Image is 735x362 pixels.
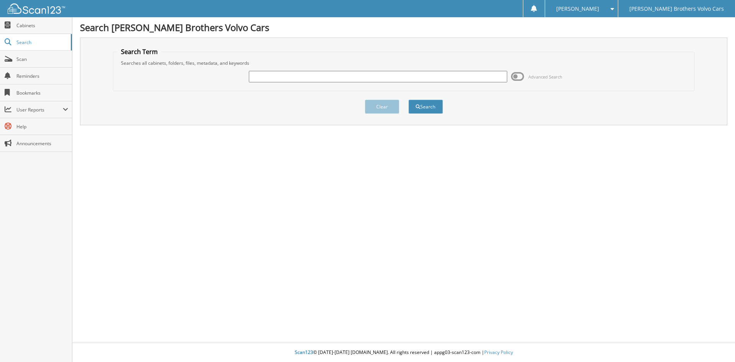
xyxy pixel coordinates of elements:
[408,100,443,114] button: Search
[16,140,68,147] span: Announcements
[556,7,599,11] span: [PERSON_NAME]
[16,123,68,130] span: Help
[16,56,68,62] span: Scan
[16,73,68,79] span: Reminders
[117,48,162,56] legend: Search Term
[8,3,65,14] img: scan123-logo-white.svg
[16,106,63,113] span: User Reports
[697,325,735,362] iframe: Chat Widget
[80,21,727,34] h1: Search [PERSON_NAME] Brothers Volvo Cars
[629,7,724,11] span: [PERSON_NAME] Brothers Volvo Cars
[16,39,67,46] span: Search
[16,22,68,29] span: Cabinets
[484,349,513,355] a: Privacy Policy
[528,74,562,80] span: Advanced Search
[117,60,691,66] div: Searches all cabinets, folders, files, metadata, and keywords
[16,90,68,96] span: Bookmarks
[72,343,735,362] div: © [DATE]-[DATE] [DOMAIN_NAME]. All rights reserved | appg03-scan123-com |
[365,100,399,114] button: Clear
[295,349,313,355] span: Scan123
